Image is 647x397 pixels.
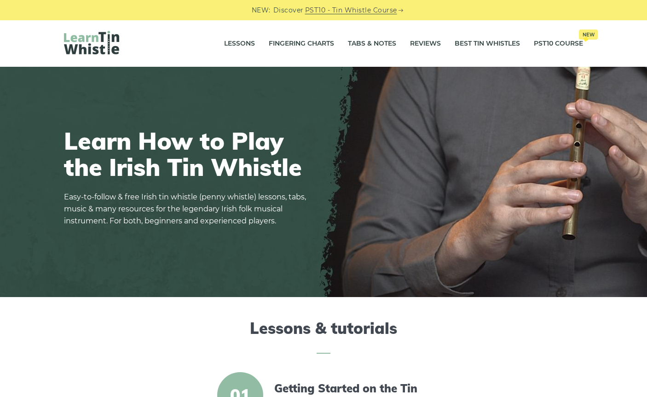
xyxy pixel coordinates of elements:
a: Best Tin Whistles [455,32,520,55]
a: Tabs & Notes [348,32,396,55]
h2: Lessons & tutorials [64,319,583,354]
a: Reviews [410,32,441,55]
span: New [579,29,598,40]
a: Lessons [224,32,255,55]
p: Easy-to-follow & free Irish tin whistle (penny whistle) lessons, tabs, music & many resources for... [64,191,312,227]
a: Fingering Charts [269,32,334,55]
a: PST10 CourseNew [534,32,583,55]
h1: Learn How to Play the Irish Tin Whistle [64,128,312,180]
img: LearnTinWhistle.com [64,31,119,54]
